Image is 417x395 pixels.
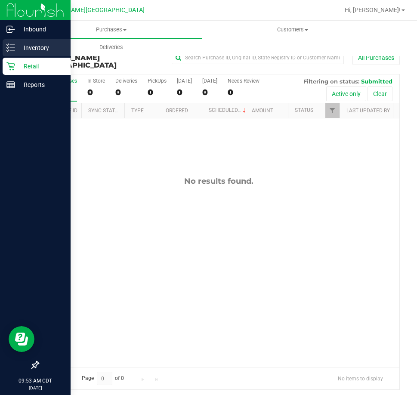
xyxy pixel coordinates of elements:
[21,38,202,56] a: Deliveries
[295,107,313,113] a: Status
[38,46,158,69] h3: Purchase Fulfillment:
[368,86,392,101] button: Clear
[177,87,192,97] div: 0
[166,108,188,114] a: Ordered
[21,26,202,34] span: Purchases
[4,385,67,391] p: [DATE]
[252,108,273,114] a: Amount
[9,326,34,352] iframe: Resource center
[87,78,105,84] div: In Store
[352,50,400,65] button: All Purchases
[15,61,67,71] p: Retail
[202,87,217,97] div: 0
[6,62,15,71] inline-svg: Retail
[74,372,131,385] span: Page of 0
[172,51,344,64] input: Search Purchase ID, Original ID, State Registry ID or Customer Name...
[346,108,390,114] a: Last Updated By
[202,26,383,34] span: Customers
[228,78,259,84] div: Needs Review
[38,176,399,186] div: No results found.
[15,80,67,90] p: Reports
[6,43,15,52] inline-svg: Inventory
[303,78,359,85] span: Filtering on status:
[88,43,135,51] span: Deliveries
[6,25,15,34] inline-svg: Inbound
[331,372,390,385] span: No items to display
[326,86,366,101] button: Active only
[6,80,15,89] inline-svg: Reports
[325,103,340,118] a: Filter
[345,6,401,13] span: Hi, [PERSON_NAME]!
[177,78,192,84] div: [DATE]
[228,87,259,97] div: 0
[4,377,67,385] p: 09:53 AM CDT
[115,87,137,97] div: 0
[15,43,67,53] p: Inventory
[21,21,202,39] a: Purchases
[361,78,392,85] span: Submitted
[131,108,144,114] a: Type
[38,46,124,69] span: Ft [PERSON_NAME][GEOGRAPHIC_DATA]
[31,6,145,14] span: Ft [PERSON_NAME][GEOGRAPHIC_DATA]
[148,78,167,84] div: PickUps
[202,78,217,84] div: [DATE]
[209,107,248,113] a: Scheduled
[148,87,167,97] div: 0
[202,21,383,39] a: Customers
[88,108,121,114] a: Sync Status
[115,78,137,84] div: Deliveries
[15,24,67,34] p: Inbound
[87,87,105,97] div: 0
